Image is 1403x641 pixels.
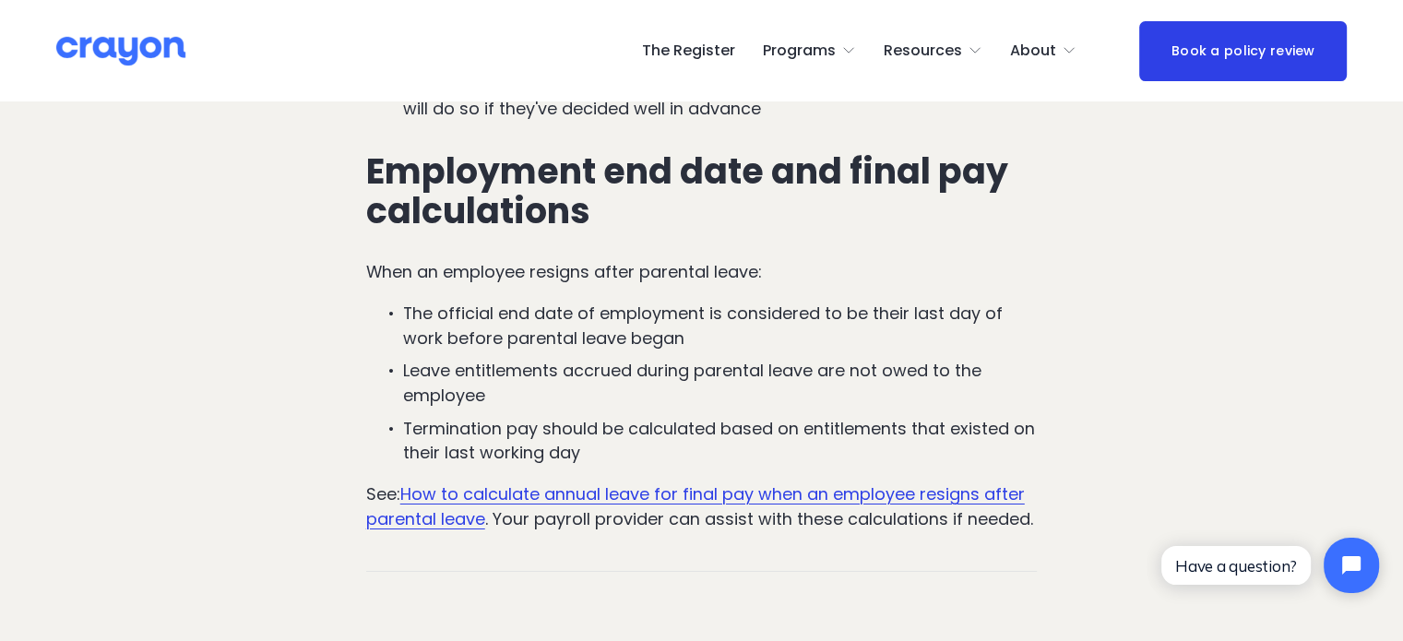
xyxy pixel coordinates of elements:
a: folder dropdown [884,36,982,65]
a: Book a policy review [1139,21,1347,81]
p: Leave entitlements accrued during parental leave are not owed to the employee [403,359,1038,408]
iframe: Tidio Chat [1146,522,1395,609]
h3: Employment end date and final pay calculations [366,151,1038,231]
span: Resources [884,38,962,65]
p: The official end date of employment is considered to be their last day of work before parental le... [403,302,1038,350]
p: See: . Your payroll provider can assist with these calculations if needed. [366,482,1038,531]
a: How to calculate annual leave for final pay when an employee resigns after parental leave [366,482,1025,530]
a: folder dropdown [763,36,856,65]
a: folder dropdown [1010,36,1076,65]
p: Termination pay should be calculated based on entitlements that existed on their last working day [403,417,1038,466]
span: About [1010,38,1056,65]
img: Crayon [56,35,185,67]
p: When an employee resigns after parental leave: [366,260,1038,285]
a: The Register [642,36,735,65]
span: Programs [763,38,836,65]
